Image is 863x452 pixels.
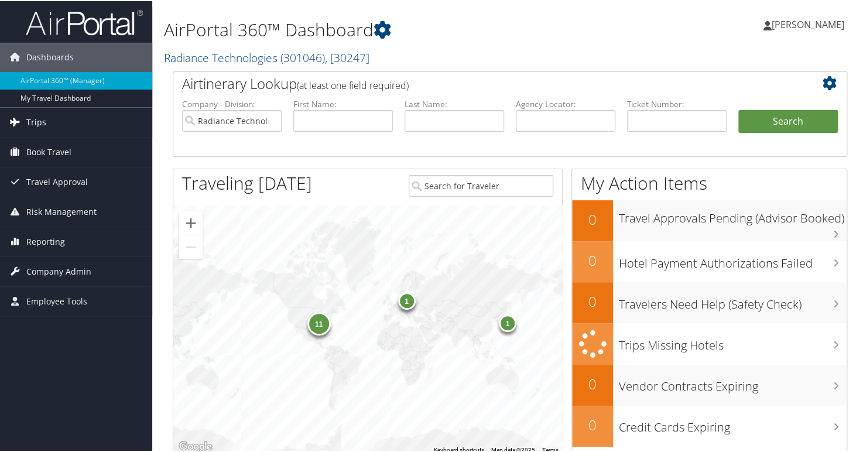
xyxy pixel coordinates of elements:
[572,414,613,434] h2: 0
[307,311,330,334] div: 11
[572,170,847,194] h1: My Action Items
[26,166,88,196] span: Travel Approval
[179,210,203,234] button: Zoom in
[572,208,613,228] h2: 0
[619,248,847,270] h3: Hotel Payment Authorizations Failed
[619,289,847,311] h3: Travelers Need Help (Safety Check)
[619,330,847,352] h3: Trips Missing Hotels
[516,97,615,109] label: Agency Locator:
[572,281,847,322] a: 0Travelers Need Help (Safety Check)
[280,49,325,64] span: ( 301046 )
[26,286,87,315] span: Employee Tools
[179,234,203,258] button: Zoom out
[619,412,847,434] h3: Credit Cards Expiring
[619,203,847,225] h3: Travel Approvals Pending (Advisor Booked)
[182,73,782,93] h2: Airtinerary Lookup
[297,78,409,91] span: (at least one field required)
[499,313,516,331] div: 1
[572,290,613,310] h2: 0
[405,97,504,109] label: Last Name:
[619,371,847,393] h3: Vendor Contracts Expiring
[398,290,415,308] div: 1
[164,49,369,64] a: Radiance Technologies
[26,107,46,136] span: Trips
[26,136,71,166] span: Book Travel
[26,256,91,285] span: Company Admin
[572,373,613,393] h2: 0
[491,446,535,452] span: Map data ©2025
[409,174,553,196] input: Search for Traveler
[572,364,847,405] a: 0Vendor Contracts Expiring
[763,6,856,41] a: [PERSON_NAME]
[738,109,838,132] button: Search
[293,97,393,109] label: First Name:
[572,322,847,364] a: Trips Missing Hotels
[182,170,312,194] h1: Traveling [DATE]
[572,240,847,281] a: 0Hotel Payment Authorizations Failed
[772,17,844,30] span: [PERSON_NAME]
[572,199,847,240] a: 0Travel Approvals Pending (Advisor Booked)
[26,196,97,225] span: Risk Management
[627,97,727,109] label: Ticket Number:
[26,42,74,71] span: Dashboards
[182,97,282,109] label: Company - Division:
[572,249,613,269] h2: 0
[325,49,369,64] span: , [ 30247 ]
[542,446,559,452] a: Terms (opens in new tab)
[572,405,847,446] a: 0Credit Cards Expiring
[26,226,65,255] span: Reporting
[26,8,143,35] img: airportal-logo.png
[164,16,625,41] h1: AirPortal 360™ Dashboard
